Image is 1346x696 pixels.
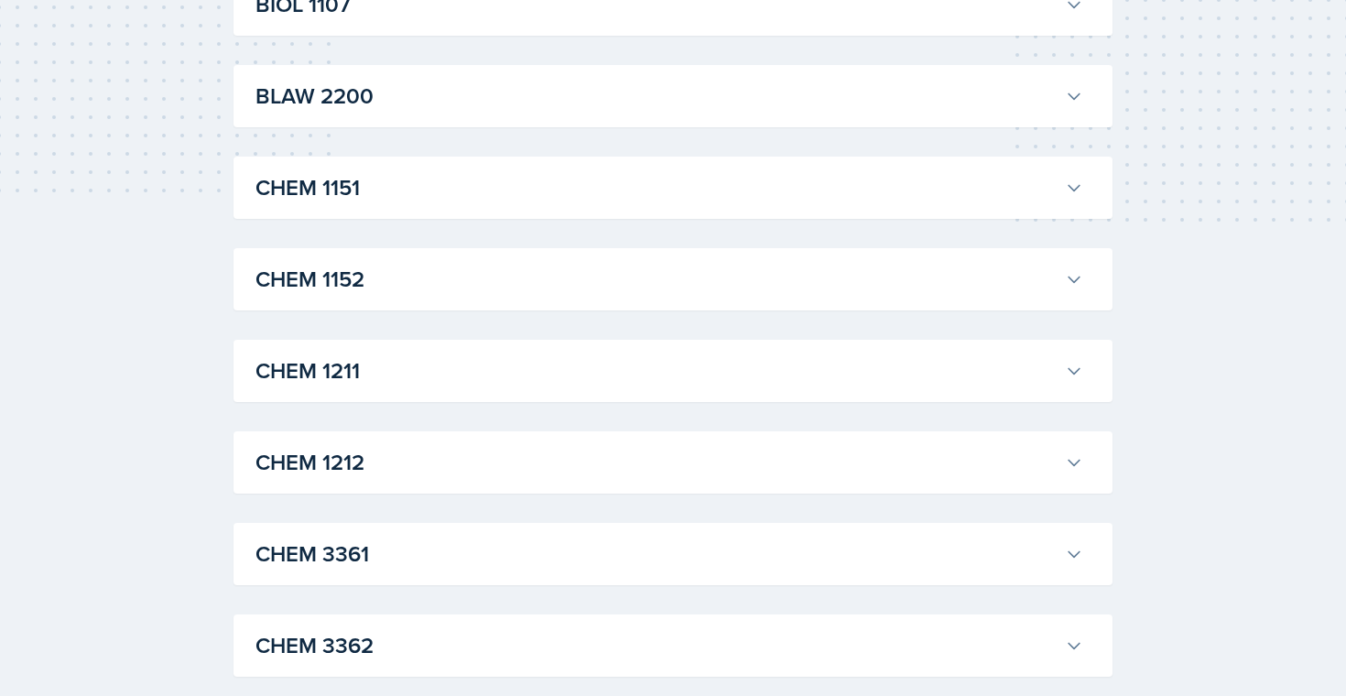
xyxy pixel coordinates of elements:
[255,263,1058,296] h3: CHEM 1152
[255,171,1058,204] h3: CHEM 1151
[255,538,1058,571] h3: CHEM 3361
[255,80,1058,113] h3: BLAW 2200
[255,629,1058,662] h3: CHEM 3362
[252,76,1087,116] button: BLAW 2200
[255,354,1058,387] h3: CHEM 1211
[252,442,1087,483] button: CHEM 1212
[252,625,1087,666] button: CHEM 3362
[252,534,1087,574] button: CHEM 3361
[252,259,1087,299] button: CHEM 1152
[252,168,1087,208] button: CHEM 1151
[252,351,1087,391] button: CHEM 1211
[255,446,1058,479] h3: CHEM 1212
